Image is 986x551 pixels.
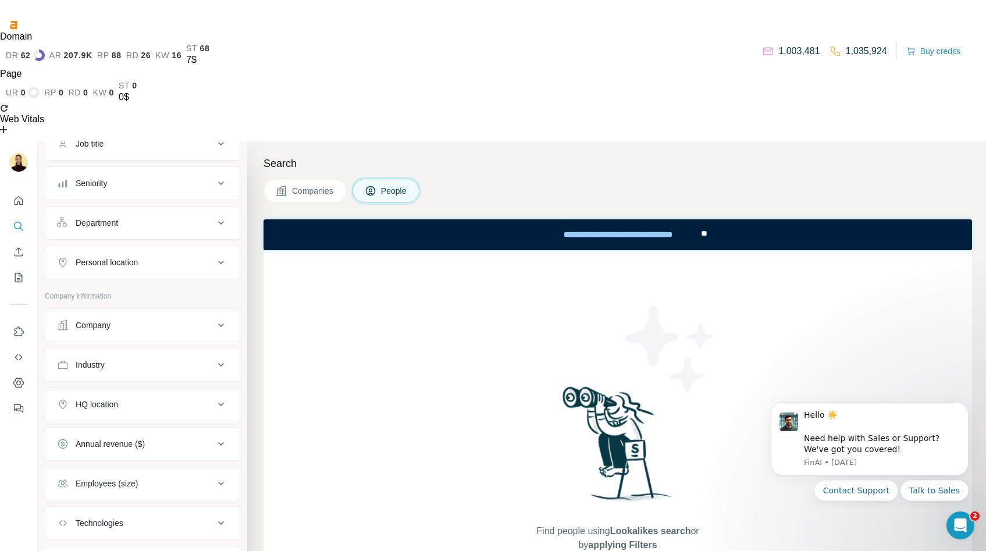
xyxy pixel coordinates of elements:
span: dr [6,51,19,60]
span: ar [49,51,62,60]
div: Job title [76,138,104,150]
button: My lists [9,267,28,288]
a: st68 [186,44,209,53]
button: Company [45,311,240,339]
button: Dashboard [9,372,28,393]
button: Use Surfe API [9,347,28,368]
span: 62 [21,51,31,60]
span: 26 [141,51,151,60]
a: ur0 [6,87,40,98]
a: rd26 [126,51,151,60]
button: Seniority [45,169,240,197]
span: rd [68,88,81,97]
h4: Search [264,155,972,172]
iframe: Banner [264,219,972,250]
button: Department [45,209,240,237]
button: Enrich CSV [9,241,28,262]
span: People [381,185,408,197]
span: st [186,44,197,53]
button: Feedback [9,398,28,419]
p: 1,035,924 [846,44,887,58]
div: 0$ [119,90,137,104]
a: kw16 [155,51,181,60]
button: Buy credits [906,43,960,59]
span: rp [44,88,56,97]
button: Search [9,216,28,237]
a: rp0 [44,88,63,97]
button: Use Surfe on LinkedIn [9,321,28,342]
a: rp88 [97,51,122,60]
span: 68 [200,44,210,53]
button: Industry [45,351,240,379]
button: Employees (size) [45,470,240,497]
button: HQ location [45,390,240,418]
span: rd [126,51,139,60]
span: st [119,81,130,90]
a: rd0 [68,88,88,97]
p: Company information [45,291,240,301]
img: Surfe Illustration - Woman searching with binoculars [557,383,678,513]
div: Department [76,217,118,229]
div: Seniority [76,177,107,189]
div: Employees (size) [76,478,138,489]
iframe: Intercom notifications message [753,392,986,508]
div: Annual revenue ($) [76,438,145,450]
span: 16 [172,51,181,60]
button: Annual revenue ($) [45,430,240,458]
div: Industry [76,359,105,371]
a: st0 [119,81,137,90]
span: applying Filters [588,540,657,550]
span: Lookalikes search [610,526,691,536]
span: Companies [292,185,334,197]
span: 0 [59,88,64,97]
div: Technologies [76,517,123,529]
img: Surfe Illustration - Stars [618,297,722,401]
div: HQ location [76,399,118,410]
span: 207.9K [63,51,92,60]
a: dr62 [6,49,45,61]
span: 0 [109,88,115,97]
iframe: Intercom live chat [946,511,974,539]
span: 0 [132,81,137,90]
div: 7$ [186,53,209,67]
div: Personal location [76,257,138,268]
span: 88 [112,51,122,60]
a: kw0 [93,88,114,97]
button: Job title [45,130,240,158]
div: Company [76,319,111,331]
span: kw [155,51,169,60]
span: rp [97,51,109,60]
span: ur [6,88,19,97]
img: Avatar [9,153,28,172]
span: 0 [21,88,26,97]
button: Technologies [45,509,240,537]
span: 2 [970,511,980,521]
button: Personal location [45,248,240,276]
a: ar207.9K [49,51,92,60]
p: 1,003,481 [778,44,820,58]
span: kw [93,88,107,97]
button: Quick start [9,190,28,211]
span: 0 [83,88,88,97]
